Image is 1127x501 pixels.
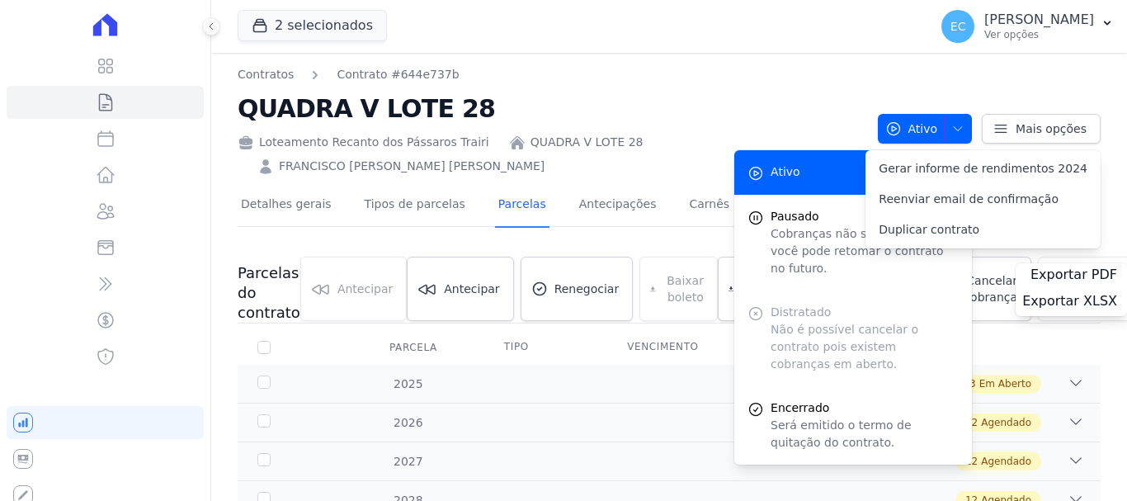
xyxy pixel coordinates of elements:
[238,134,489,151] div: Loteamento Recanto dos Pássaros Trairi
[554,281,620,297] span: Renegociar
[495,184,549,228] a: Parcelas
[731,330,854,365] th: Valor
[407,257,513,321] a: Antecipar
[981,415,1031,430] span: Agendado
[238,263,300,323] h3: Parcelas do contrato
[1016,121,1087,137] span: Mais opções
[484,330,607,365] th: Tipo
[686,184,733,228] a: Carnês
[981,454,1031,469] span: Agendado
[734,195,972,291] button: Pausado Cobranças não serão geradas e você pode retomar o contrato no futuro.
[982,114,1101,144] a: Mais opções
[370,331,457,364] div: Parcela
[734,386,972,465] a: Encerrado Será emitido o termo de quitação do contrato.
[771,399,959,417] span: Encerrado
[928,3,1127,50] button: EC [PERSON_NAME] Ver opções
[238,184,335,228] a: Detalhes gerais
[238,90,865,127] h2: QUADRA V LOTE 28
[984,28,1094,41] p: Ver opções
[530,134,644,151] a: QUADRA V LOTE 28
[279,158,545,175] a: FRANCISCO [PERSON_NAME] [PERSON_NAME]
[771,208,959,225] span: Pausado
[444,281,499,297] span: Antecipar
[521,257,634,321] a: Renegociar
[361,184,469,228] a: Tipos de parcelas
[771,225,959,277] p: Cobranças não serão geradas e você pode retomar o contrato no futuro.
[337,66,459,83] a: Contrato #644e737b
[1030,267,1117,283] span: Exportar PDF
[955,272,1017,305] span: Cancelar Cobrança
[238,66,294,83] a: Contratos
[238,66,865,83] nav: Breadcrumb
[1030,267,1120,286] a: Exportar PDF
[865,215,1101,245] a: Duplicar contrato
[576,184,660,228] a: Antecipações
[238,66,460,83] nav: Breadcrumb
[865,154,1101,184] a: Gerar informe de rendimentos 2024
[771,163,800,181] span: Ativo
[607,330,730,365] th: Vencimento
[878,114,973,144] button: Ativo
[885,114,938,144] span: Ativo
[984,12,1094,28] p: [PERSON_NAME]
[928,257,1031,321] a: Cancelar Cobrança
[865,184,1101,215] a: Reenviar email de confirmação
[238,10,387,41] button: 2 selecionados
[979,376,1031,391] span: Em Aberto
[718,257,819,321] a: Baixar boleto
[1022,293,1117,310] span: Exportar XLSX
[771,417,959,451] p: Será emitido o termo de quitação do contrato.
[969,376,976,391] span: 3
[950,21,966,32] span: EC
[1022,293,1120,313] a: Exportar XLSX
